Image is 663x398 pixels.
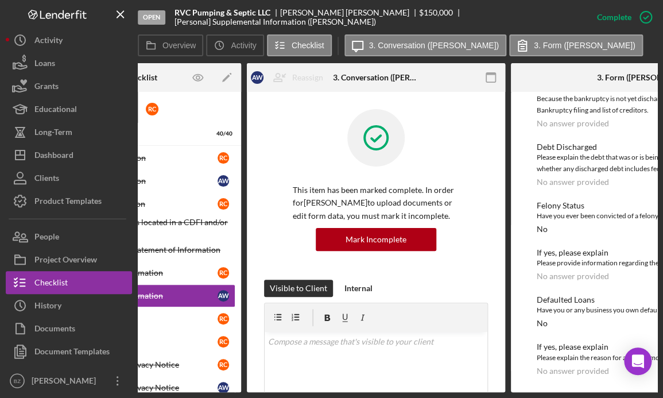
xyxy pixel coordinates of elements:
[6,317,132,340] button: Documents
[34,190,102,215] div: Product Templates
[34,121,72,146] div: Long-Term
[218,382,229,393] div: A W
[46,238,235,261] a: Pull Articles and Statement of Information
[6,121,132,144] button: Long-Term
[218,267,229,279] div: R C
[6,190,132,212] button: Product Templates
[46,192,235,215] a: Business InformationRC
[537,366,609,376] div: No answer provided
[162,41,196,50] label: Overview
[218,152,229,164] div: R C
[509,34,643,56] button: 3. Form ([PERSON_NAME])
[46,261,235,284] a: Supplemental InformationRC
[6,369,132,392] button: BZ[PERSON_NAME]
[6,29,132,52] button: Activity
[267,34,332,56] button: Checklist
[264,280,333,297] button: Visible to Client
[34,271,68,297] div: Checklist
[419,7,453,17] span: $150,000
[69,176,218,186] div: Personal Information
[218,290,229,302] div: A W
[218,336,229,347] div: R C
[34,340,110,366] div: Document Templates
[270,280,327,297] div: Visible to Client
[69,268,218,277] div: Supplemental Information
[6,52,132,75] button: Loans
[138,34,203,56] button: Overview
[586,6,657,29] button: Complete
[293,184,459,222] p: This item has been marked complete. In order for [PERSON_NAME] to upload documents or edit form d...
[251,71,263,84] div: A W
[69,383,218,392] div: Attestation and Privacy Notice
[175,8,270,17] b: RVC Pumping & Septic LLC
[597,6,631,29] div: Complete
[46,330,235,353] a: Use of FundsRC
[46,215,235,238] a: Check if property is located in a CDFI and/or ERP census tract
[6,248,132,271] a: Project Overview
[6,294,132,317] button: History
[34,294,61,320] div: History
[6,144,132,167] a: Dashboard
[316,228,436,251] button: Mark Incomplete
[339,280,378,297] button: Internal
[69,199,218,208] div: Business Information
[280,8,419,17] div: [PERSON_NAME] [PERSON_NAME]
[537,225,548,234] div: No
[537,177,609,187] div: No answer provided
[369,41,499,50] label: 3. Conversation ([PERSON_NAME])
[218,359,229,370] div: R C
[34,52,55,78] div: Loans
[34,167,59,192] div: Clients
[34,248,97,274] div: Project Overview
[69,314,218,323] div: Application
[537,119,609,128] div: No answer provided
[34,225,59,251] div: People
[218,313,229,324] div: R C
[46,146,235,169] a: Personal InformationRC
[346,228,406,251] div: Mark Incomplete
[333,73,419,82] div: 3. Conversation ([PERSON_NAME])
[537,272,609,281] div: No answer provided
[292,41,324,50] label: Checklist
[14,378,21,384] text: BZ
[218,175,229,187] div: A W
[46,307,235,330] a: ApplicationRC
[6,167,132,190] button: Clients
[6,340,132,363] a: Document Templates
[292,66,323,89] div: Reassign
[69,360,218,369] div: Attestation and Privacy Notice
[6,271,132,294] button: Checklist
[34,144,73,169] div: Dashboard
[245,66,335,89] button: AWReassign
[69,291,218,300] div: Supplemental Information
[212,130,232,137] div: 40 / 40
[6,225,132,248] button: People
[138,10,165,25] div: Open
[624,347,652,375] div: Open Intercom Messenger
[206,34,263,56] button: Activity
[34,75,59,101] div: Grants
[6,98,132,121] button: Educational
[34,98,77,123] div: Educational
[124,73,157,82] div: Checklist
[46,353,235,376] a: Attestation and Privacy NoticeRC
[69,153,218,163] div: Personal Information
[231,41,256,50] label: Activity
[69,245,235,254] div: Pull Articles and Statement of Information
[69,337,218,346] div: Use of Funds
[69,218,235,236] div: Check if property is located in a CDFI and/or ERP census tract
[34,29,63,55] div: Activity
[6,75,132,98] button: Grants
[146,103,158,115] div: R C
[175,17,376,26] div: [Personal] Supplemental Information ([PERSON_NAME])
[534,41,635,50] label: 3. Form ([PERSON_NAME])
